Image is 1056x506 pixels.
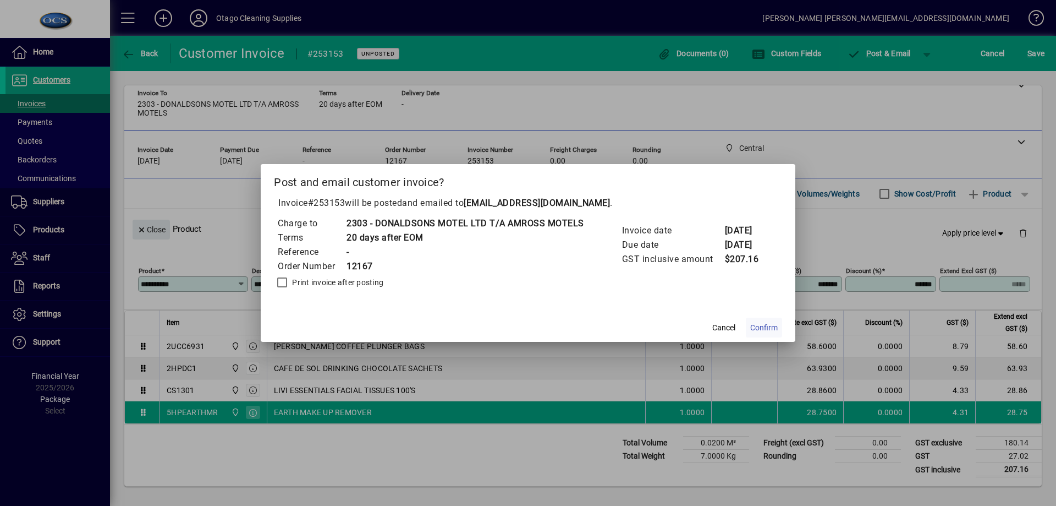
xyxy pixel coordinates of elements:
[621,238,724,252] td: Due date
[346,245,584,259] td: -
[750,322,778,334] span: Confirm
[712,322,735,334] span: Cancel
[464,198,610,208] b: [EMAIL_ADDRESS][DOMAIN_NAME]
[706,318,741,338] button: Cancel
[402,198,610,208] span: and emailed to
[724,224,768,238] td: [DATE]
[277,245,346,259] td: Reference
[277,231,346,245] td: Terms
[724,238,768,252] td: [DATE]
[621,252,724,266] td: GST inclusive amount
[724,252,768,266] td: $207.16
[274,197,782,210] p: Invoice will be posted .
[346,216,584,231] td: 2303 - DONALDSONS MOTEL LTD T/A AMROSS MOTELS
[277,259,346,274] td: Order Number
[308,198,345,208] span: #253153
[277,216,346,231] td: Charge to
[621,224,724,238] td: Invoice date
[746,318,782,338] button: Confirm
[261,164,795,196] h2: Post and email customer invoice?
[346,259,584,274] td: 12167
[346,231,584,245] td: 20 days after EOM
[290,277,383,288] label: Print invoice after posting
